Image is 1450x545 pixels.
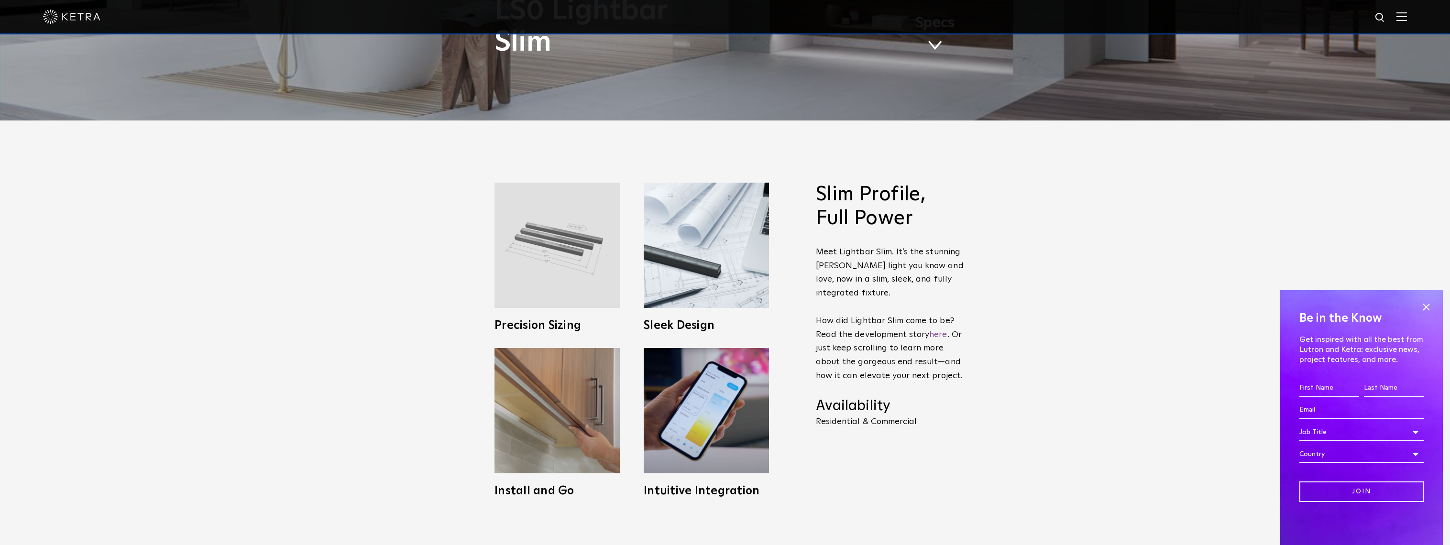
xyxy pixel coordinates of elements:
img: LS0_Easy_Install [494,348,620,473]
input: Email [1299,401,1424,419]
h3: Precision Sizing [494,320,620,331]
p: Residential & Commercial [816,417,964,426]
img: L30_Custom_Length_Black-2 [494,183,620,308]
img: L30_SlimProfile [644,183,769,308]
h4: Be in the Know [1299,309,1424,327]
img: search icon [1374,12,1386,24]
img: ketra-logo-2019-white [43,10,100,24]
h3: Sleek Design [644,320,769,331]
h2: Slim Profile, Full Power [816,183,964,231]
a: Specs [915,16,955,54]
input: First Name [1299,379,1359,397]
a: here [929,330,947,339]
p: Meet Lightbar Slim. It’s the stunning [PERSON_NAME] light you know and love, now in a slim, sleek... [816,245,964,383]
img: Hamburger%20Nav.svg [1396,12,1407,21]
div: Country [1299,445,1424,463]
img: L30_SystemIntegration [644,348,769,473]
h3: Install and Go [494,485,620,497]
p: Get inspired with all the best from Lutron and Ketra: exclusive news, project features, and more. [1299,335,1424,364]
input: Last Name [1364,379,1424,397]
input: Join [1299,481,1424,502]
div: Job Title [1299,423,1424,441]
h4: Availability [816,397,964,415]
h3: Intuitive Integration [644,485,769,497]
